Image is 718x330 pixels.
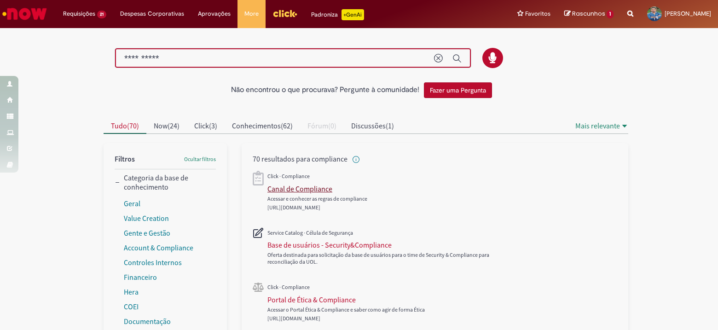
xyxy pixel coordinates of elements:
img: click_logo_yellow_360x200.png [272,6,297,20]
span: Requisições [63,9,95,18]
p: +GenAi [342,9,364,20]
h2: Não encontrou o que procurava? Pergunte à comunidade! [231,86,419,94]
div: Padroniza [311,9,364,20]
span: Aprovações [198,9,231,18]
span: More [244,9,259,18]
span: Favoritos [525,9,550,18]
span: [PERSON_NAME] [665,10,711,17]
a: Rascunhos [564,10,614,18]
span: 1 [607,10,614,18]
button: Fazer uma Pergunta [424,82,492,98]
span: 21 [97,11,106,18]
img: ServiceNow [1,5,48,23]
span: Rascunhos [572,9,605,18]
span: Despesas Corporativas [120,9,184,18]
